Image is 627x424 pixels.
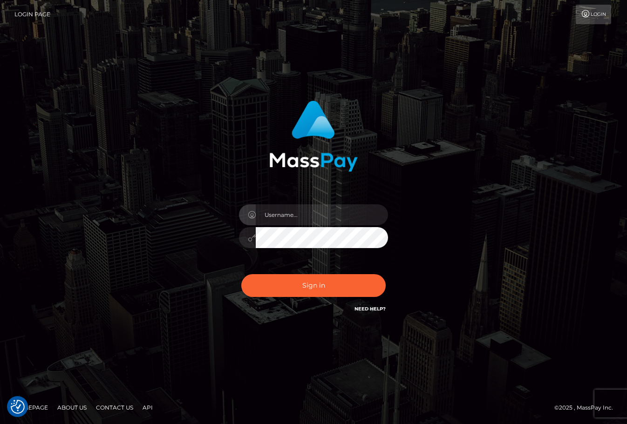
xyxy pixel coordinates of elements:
input: Username... [256,204,388,225]
a: Login [576,5,611,24]
a: Homepage [10,400,52,415]
button: Consent Preferences [11,400,25,414]
a: Need Help? [354,306,386,312]
a: About Us [54,400,90,415]
a: API [139,400,157,415]
a: Contact Us [92,400,137,415]
img: Revisit consent button [11,400,25,414]
img: MassPay Login [269,101,358,172]
div: © 2025 , MassPay Inc. [554,403,620,413]
button: Sign in [241,274,386,297]
a: Login Page [14,5,50,24]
